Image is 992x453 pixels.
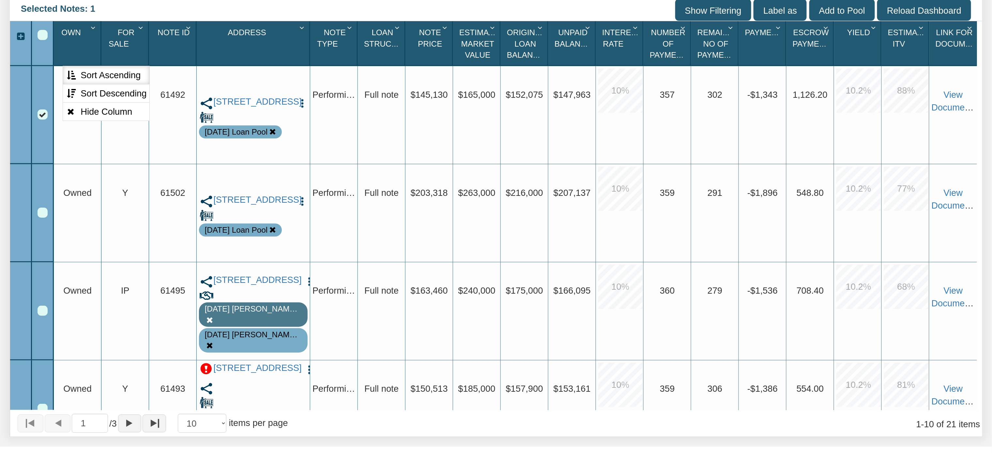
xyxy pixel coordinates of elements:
div: Note is contained in the pool 9-25-25 Loan Pool [205,225,268,236]
button: Press to open the note menu [304,275,315,287]
div: 10.0 [598,265,643,309]
a: View Documents [932,188,977,211]
div: Column Menu [916,21,928,33]
div: Column Menu [183,21,195,33]
button: Hide Column [63,103,149,121]
span: 359 [660,188,675,198]
div: Escrow Payment Sort None [789,23,833,63]
span: 548.80 [797,188,824,198]
a: View Documents [932,286,977,309]
span: For Sale [109,28,134,48]
span: 360 [660,286,675,296]
span: 291 [708,188,723,198]
span: Remaining No Of Payments [697,28,742,60]
img: share.svg [200,382,213,396]
div: Link For Documents Sort None [932,23,977,63]
span: Original Loan Balance [507,28,545,60]
div: Sort None [837,23,881,63]
div: Sort None [56,23,100,63]
div: Column Menu [88,21,100,33]
div: 10.2 [836,363,881,407]
span: Estimated Itv [888,28,933,48]
span: -$1,896 [747,188,778,198]
img: for_sale.png [200,110,213,124]
span: 1 10 of 21 items [916,419,980,429]
span: 357 [660,90,675,100]
img: deal_progress.svg [200,290,213,301]
div: 81.0 [884,363,928,407]
span: 554.00 [797,384,824,394]
div: 10.2 [836,68,881,113]
div: Note is contained in the pool 8-21-25 Mixon 001 T1 [205,329,302,341]
button: Page forward [118,415,141,433]
span: Own [61,28,81,37]
span: Interest Rate [602,28,641,48]
span: Unpaid Balance [555,28,592,48]
button: Press to open the note menu [304,363,315,375]
div: Sort None [199,23,309,63]
div: Sort None [313,23,357,63]
span: Full note [364,286,399,296]
div: Sort None [408,23,452,63]
div: Sort None [741,23,786,63]
span: Performing [313,90,356,100]
span: Full note [364,384,399,394]
span: 302 [708,90,723,100]
div: Row 3, Row Selection Checkbox [38,306,48,316]
span: Owned [63,384,92,394]
span: Loan Structure [364,28,413,48]
div: Expand All [10,30,31,43]
div: 10.2 [836,265,881,309]
div: Column Menu [440,21,452,33]
a: View Documents [932,90,977,112]
a: 2701 Huckleberry, Pasadena, TX, 77502 [213,195,293,205]
span: Performing [313,188,356,198]
div: Note Type Sort None [313,23,357,63]
div: 10.0 [598,167,643,211]
div: 68.0 [884,265,928,309]
div: Sort None [599,23,643,63]
span: $165,000 [458,90,496,100]
a: View Documents [932,384,977,407]
span: $263,000 [458,188,496,198]
div: Column Menu [965,21,977,33]
img: share.svg [200,275,213,289]
img: share.svg [200,96,213,110]
span: Performing [313,384,356,394]
div: Number Of Payments Sort None [646,23,690,63]
div: Sort None [503,23,547,63]
div: Column Menu [297,21,309,33]
div: Note labeled as 8-21-25 Mixon 001 T1 [205,303,302,315]
span: Y [122,384,128,394]
div: Interest Rate Sort None [599,23,643,63]
a: 7118 Heron, Houston, TX, 77087 [213,275,300,285]
span: 61492 [160,90,185,100]
span: $216,000 [506,188,543,198]
span: $145,130 [411,90,448,100]
span: Owned [63,188,92,198]
div: Column Menu [773,21,785,33]
div: Sort None [694,23,738,63]
span: $185,000 [458,384,496,394]
div: Column Menu [392,21,404,33]
div: Address Sort None [199,23,309,63]
span: $163,460 [411,286,448,296]
span: Address [228,28,266,37]
span: 359 [660,384,675,394]
img: cell-menu.png [304,276,315,287]
img: share.svg [200,195,213,208]
div: Row 2, Row Selection Checkbox [38,208,48,218]
span: Note Id [158,28,190,37]
div: Original Loan Balance Sort None [503,23,547,63]
div: Yield Sort None [837,23,881,63]
span: -$1,343 [747,90,778,100]
div: Sort None [932,23,977,63]
span: $207,137 [554,188,591,198]
div: 10.0 [598,363,643,407]
span: $150,513 [411,384,448,394]
button: Page to last [143,415,166,433]
div: Estimated Itv Sort None [884,23,928,63]
span: -$1,536 [747,286,778,296]
div: Sort None [789,23,833,63]
img: for_sale.png [200,396,213,409]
